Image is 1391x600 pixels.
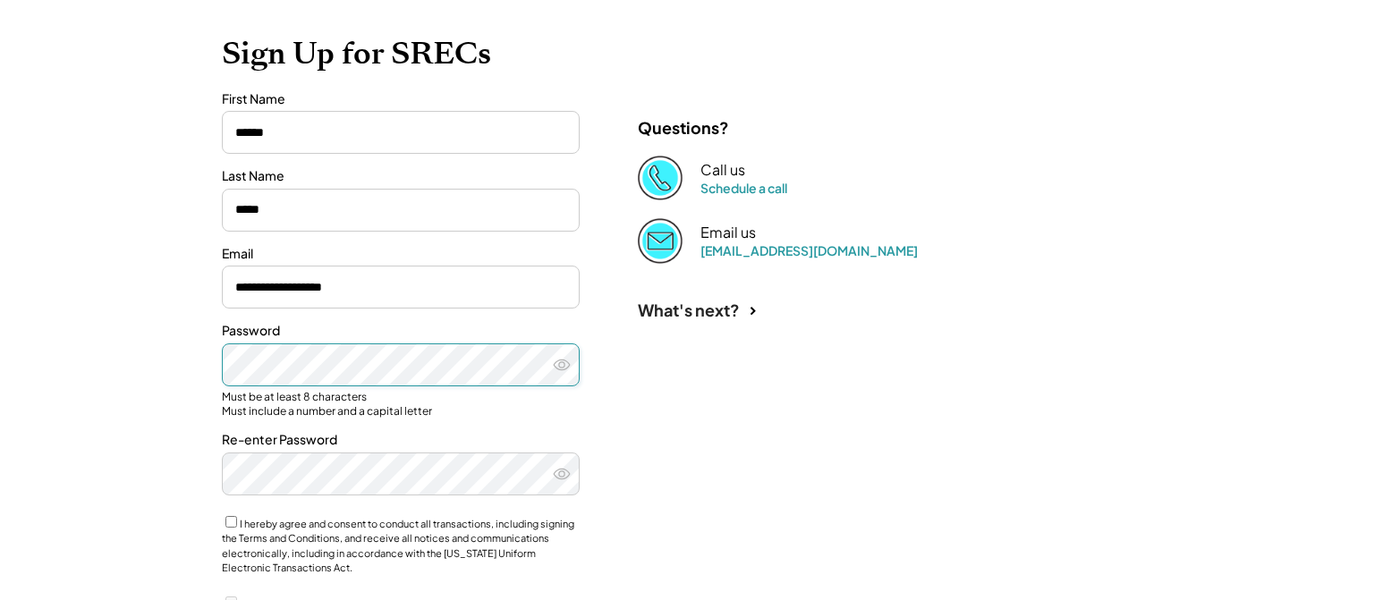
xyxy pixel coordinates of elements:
a: Schedule a call [700,180,787,196]
div: Call us [700,161,745,180]
div: Password [222,322,580,340]
h1: Sign Up for SRECs [222,35,1170,72]
div: Last Name [222,167,580,185]
div: First Name [222,90,580,108]
div: Must be at least 8 characters Must include a number and a capital letter [222,390,580,418]
img: Email%202%403x.png [638,218,683,263]
div: Questions? [638,117,729,138]
label: I hereby agree and consent to conduct all transactions, including signing the Terms and Condition... [222,518,574,574]
div: Email us [700,224,756,242]
a: [EMAIL_ADDRESS][DOMAIN_NAME] [700,242,918,258]
div: Re-enter Password [222,431,580,449]
img: Phone%20copy%403x.png [638,156,683,200]
div: What's next? [638,300,740,320]
div: Email [222,245,580,263]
